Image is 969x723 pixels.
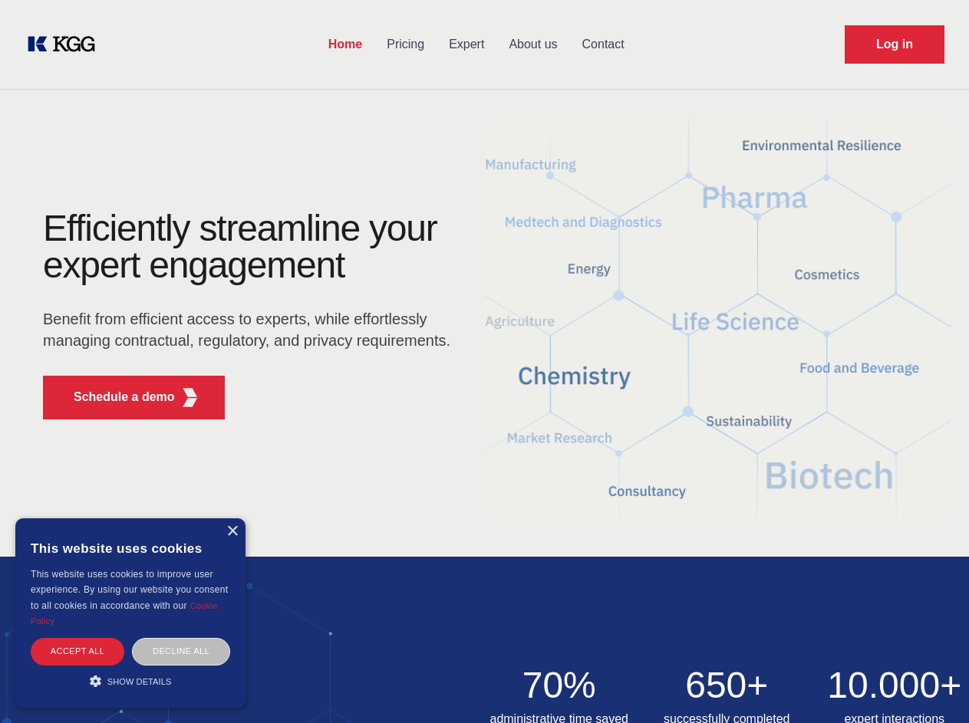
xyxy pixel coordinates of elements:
a: Cookie Policy [31,601,218,626]
div: Show details [31,673,230,688]
iframe: Chat Widget [892,649,969,723]
img: KGG Fifth Element RED [180,388,199,407]
p: Schedule a demo [74,388,175,406]
div: Decline all [132,638,230,665]
div: Close [226,526,238,537]
a: Pricing [374,25,437,64]
a: Expert [437,25,496,64]
h1: Efficiently streamline your expert engagement [43,210,460,284]
a: Home [316,25,374,64]
button: Schedule a demoKGG Fifth Element RED [43,376,225,419]
a: About us [496,25,569,64]
span: Show details [107,677,172,686]
img: KGG Fifth Element RED [485,100,951,541]
a: Contact [570,25,637,64]
div: This website uses cookies [31,530,230,567]
h2: 650+ [652,667,802,704]
p: Benefit from efficient access to experts, while effortlessly managing contractual, regulatory, an... [43,308,460,351]
div: Accept all [31,638,124,665]
a: Request Demo [845,25,944,64]
h2: 70% [485,667,634,704]
span: This website uses cookies to improve user experience. By using our website you consent to all coo... [31,569,228,611]
a: KOL Knowledge Platform: Talk to Key External Experts (KEE) [25,32,107,57]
